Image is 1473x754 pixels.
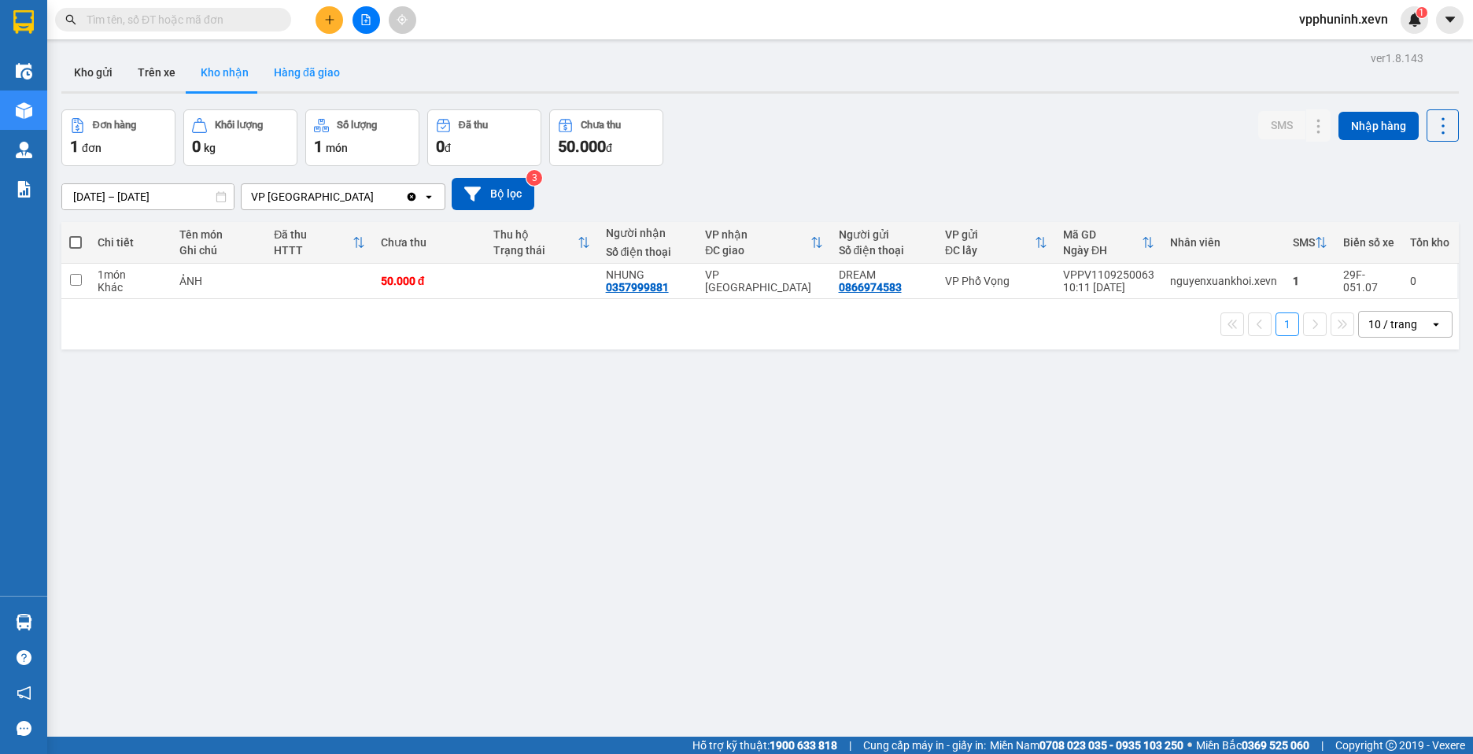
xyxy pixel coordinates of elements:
[1170,275,1277,287] div: nguyenxuankhoi.xevn
[251,189,374,205] div: VP [GEOGRAPHIC_DATA]
[1063,281,1154,294] div: 10:11 [DATE]
[1287,9,1401,29] span: vpphuninh.xevn
[839,244,929,257] div: Số điện thoại
[13,10,34,34] img: logo-vxr
[98,268,164,281] div: 1 món
[1285,222,1335,264] th: Toggle SortBy
[770,739,837,752] strong: 1900 633 818
[606,246,690,258] div: Số điện thoại
[1039,739,1183,752] strong: 0708 023 035 - 0935 103 250
[436,137,445,156] span: 0
[1368,316,1417,332] div: 10 / trang
[1063,268,1154,281] div: VPPV1109250063
[405,190,418,203] svg: Clear value
[179,275,258,287] div: ẢNH
[493,244,578,257] div: Trạng thái
[316,6,343,34] button: plus
[188,54,261,91] button: Kho nhận
[839,281,902,294] div: 0866974583
[606,281,669,294] div: 0357999881
[990,737,1183,754] span: Miền Nam
[179,244,258,257] div: Ghi chú
[87,11,272,28] input: Tìm tên, số ĐT hoặc mã đơn
[606,142,612,154] span: đ
[1258,111,1305,139] button: SMS
[606,227,690,239] div: Người nhận
[125,54,188,91] button: Trên xe
[1443,13,1457,27] span: caret-down
[697,222,830,264] th: Toggle SortBy
[381,236,478,249] div: Chưa thu
[937,222,1055,264] th: Toggle SortBy
[452,178,534,210] button: Bộ lọc
[705,244,810,257] div: ĐC giao
[1063,228,1142,241] div: Mã GD
[705,268,822,294] div: VP [GEOGRAPHIC_DATA]
[1416,7,1427,18] sup: 1
[839,228,929,241] div: Người gửi
[337,120,377,131] div: Số lượng
[61,54,125,91] button: Kho gửi
[493,228,578,241] div: Thu hộ
[1436,6,1464,34] button: caret-down
[70,137,79,156] span: 1
[1275,312,1299,336] button: 1
[1170,236,1277,249] div: Nhân viên
[16,181,32,198] img: solution-icon
[1196,737,1309,754] span: Miền Bắc
[1343,236,1394,249] div: Biển số xe
[705,228,810,241] div: VP nhận
[324,14,335,25] span: plus
[215,120,263,131] div: Khối lượng
[98,236,164,249] div: Chi tiết
[945,244,1035,257] div: ĐC lấy
[360,14,371,25] span: file-add
[945,228,1035,241] div: VP gửi
[549,109,663,166] button: Chưa thu50.000đ
[17,650,31,665] span: question-circle
[558,137,606,156] span: 50.000
[353,6,380,34] button: file-add
[849,737,851,754] span: |
[526,170,542,186] sup: 3
[1242,739,1309,752] strong: 0369 525 060
[1419,7,1424,18] span: 1
[606,268,690,281] div: NHUNG
[16,63,32,79] img: warehouse-icon
[1343,268,1394,294] div: 29F-051.07
[17,721,31,736] span: message
[459,120,488,131] div: Đã thu
[1371,50,1423,67] div: ver 1.8.143
[839,268,929,281] div: DREAM
[16,142,32,158] img: warehouse-icon
[1063,244,1142,257] div: Ngày ĐH
[423,190,435,203] svg: open
[305,109,419,166] button: Số lượng1món
[1293,275,1327,287] div: 1
[1430,318,1442,331] svg: open
[1055,222,1162,264] th: Toggle SortBy
[1410,236,1449,249] div: Tồn kho
[389,6,416,34] button: aim
[1410,275,1449,287] div: 0
[445,142,451,154] span: đ
[1293,236,1315,249] div: SMS
[1408,13,1422,27] img: icon-new-feature
[183,109,297,166] button: Khối lượng0kg
[375,189,377,205] input: Selected VP Phù Ninh.
[397,14,408,25] span: aim
[65,14,76,25] span: search
[274,228,352,241] div: Đã thu
[261,54,353,91] button: Hàng đã giao
[266,222,372,264] th: Toggle SortBy
[581,120,621,131] div: Chưa thu
[945,275,1047,287] div: VP Phố Vọng
[485,222,598,264] th: Toggle SortBy
[1338,112,1419,140] button: Nhập hàng
[98,281,164,294] div: Khác
[427,109,541,166] button: Đã thu0đ
[863,737,986,754] span: Cung cấp máy in - giấy in:
[17,686,31,700] span: notification
[326,142,348,154] span: món
[16,102,32,119] img: warehouse-icon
